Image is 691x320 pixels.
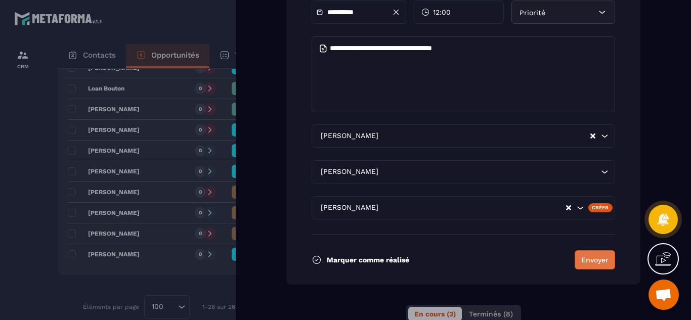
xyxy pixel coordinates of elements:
span: [PERSON_NAME] [318,130,380,142]
span: En cours (3) [414,310,456,318]
div: Search for option [312,160,615,184]
div: Search for option [312,124,615,148]
div: Ouvrir le chat [649,280,679,310]
span: Terminés (8) [469,310,513,318]
button: Envoyer [575,250,615,269]
input: Search for option [380,202,565,213]
div: Créer [588,203,613,212]
button: Clear Selected [590,132,595,140]
button: Clear Selected [566,204,571,212]
span: [PERSON_NAME] [318,166,380,177]
p: Marquer comme réalisé [327,256,409,264]
input: Search for option [380,130,589,142]
span: Priorité [520,9,545,17]
div: Search for option [312,196,615,219]
span: 12:00 [433,7,451,17]
input: Search for option [380,166,598,177]
span: [PERSON_NAME] [318,202,380,213]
